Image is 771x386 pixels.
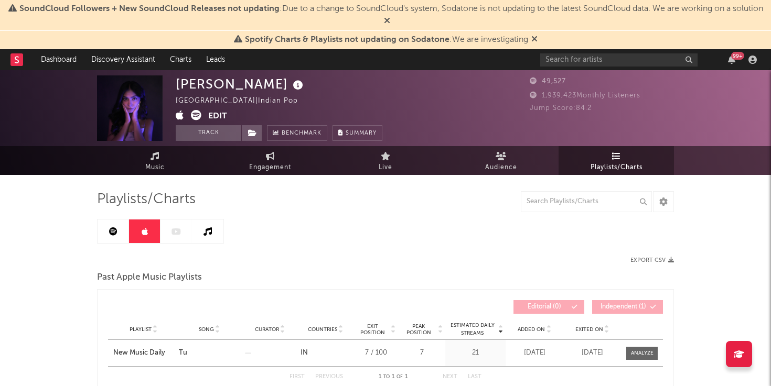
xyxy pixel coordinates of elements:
span: SoundCloud Followers + New SoundCloud Releases not updating [19,5,280,13]
span: Audience [485,161,517,174]
button: Independent(1) [592,300,663,314]
a: Leads [199,49,232,70]
a: Engagement [212,146,328,175]
span: Past Apple Music Playlists [97,271,202,284]
span: Playlist [130,326,152,333]
span: Countries [308,326,337,333]
span: Curator [255,326,279,333]
span: 49,527 [530,78,566,85]
a: Dashboard [34,49,84,70]
div: 21 [448,348,503,358]
span: Independent ( 1 ) [599,304,647,310]
button: First [290,374,305,380]
span: Dismiss [531,36,538,44]
a: Music [97,146,212,175]
div: 99 + [731,52,744,60]
div: [GEOGRAPHIC_DATA] | Indian Pop [176,95,310,107]
span: Exited On [575,326,603,333]
span: Exit Position [356,323,389,336]
button: 99+ [728,56,735,64]
button: Summary [333,125,382,141]
span: Playlists/Charts [97,193,196,206]
a: Playlists/Charts [559,146,674,175]
button: Next [443,374,457,380]
a: Charts [163,49,199,70]
span: Engagement [249,161,291,174]
a: New Music Daily [113,348,174,358]
div: 7 / 100 [356,348,395,358]
button: Editorial(0) [513,300,584,314]
span: to [383,374,390,379]
span: Benchmark [282,127,322,140]
input: Search Playlists/Charts [521,191,652,212]
a: Audience [443,146,559,175]
button: Last [468,374,481,380]
button: Track [176,125,241,141]
span: Song [199,326,214,333]
span: : We are investigating [245,36,528,44]
button: Previous [315,374,343,380]
button: Edit [208,110,227,123]
span: 1,939,423 Monthly Listeners [530,92,640,99]
span: Playlists/Charts [591,161,642,174]
div: 7 [401,348,443,358]
span: Peak Position [401,323,436,336]
div: [DATE] [508,348,561,358]
span: Dismiss [384,17,390,26]
a: IN [301,349,308,356]
span: Estimated Daily Streams [448,322,497,337]
div: 1 1 1 [364,371,422,383]
a: Live [328,146,443,175]
div: [PERSON_NAME] [176,75,306,93]
span: Spotify Charts & Playlists not updating on Sodatone [245,36,449,44]
span: Editorial ( 0 ) [520,304,569,310]
span: Music [145,161,165,174]
span: Summary [346,130,377,136]
span: of [397,374,403,379]
input: Search for artists [540,53,698,67]
a: Tu [179,348,239,358]
button: Export CSV [630,257,674,263]
span: Live [379,161,392,174]
a: Discovery Assistant [84,49,163,70]
div: [DATE] [566,348,618,358]
a: Benchmark [267,125,327,141]
span: : Due to a change to SoundCloud's system, Sodatone is not updating to the latest SoundCloud data.... [19,5,763,13]
span: Added On [518,326,545,333]
span: Jump Score: 84.2 [530,105,592,112]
